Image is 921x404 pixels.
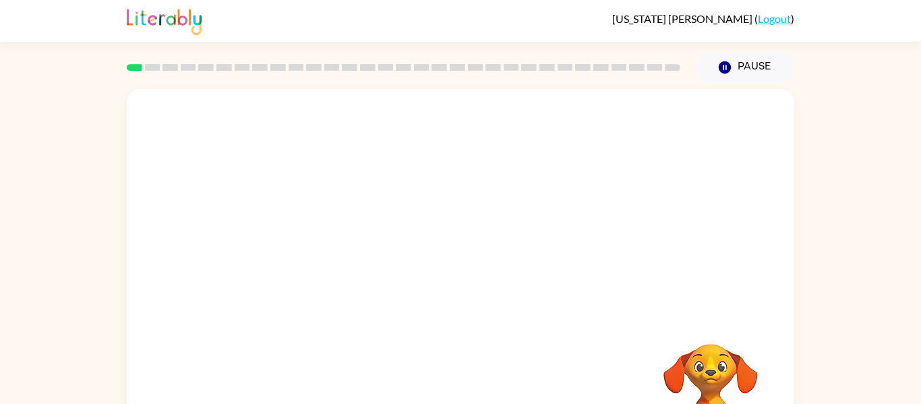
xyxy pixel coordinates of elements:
img: Literably [127,5,202,35]
button: Pause [696,52,794,83]
a: Logout [758,12,791,25]
span: [US_STATE] [PERSON_NAME] [612,12,754,25]
div: ( ) [612,12,794,25]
